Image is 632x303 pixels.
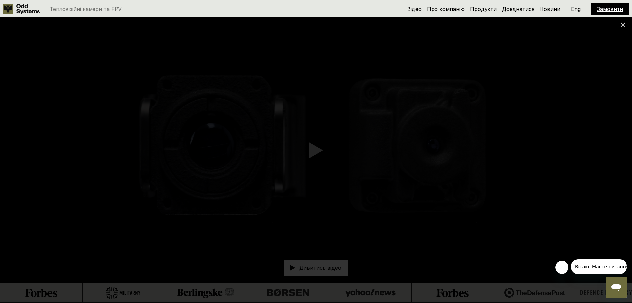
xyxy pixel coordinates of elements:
[407,6,422,12] a: Відео
[597,6,623,12] a: Замовити
[540,6,560,12] a: Новини
[50,6,122,12] p: Тепловізійні камери та FPV
[470,6,497,12] a: Продукти
[502,6,534,12] a: Доєднатися
[427,6,465,12] a: Про компанію
[571,259,627,274] iframe: Сообщение от компании
[4,5,60,10] span: Вітаю! Маєте питання?
[555,261,568,274] iframe: Закрыть сообщение
[63,9,569,294] iframe: Youtube Video
[571,6,581,12] p: Eng
[606,277,627,298] iframe: Кнопка запуска окна обмена сообщениями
